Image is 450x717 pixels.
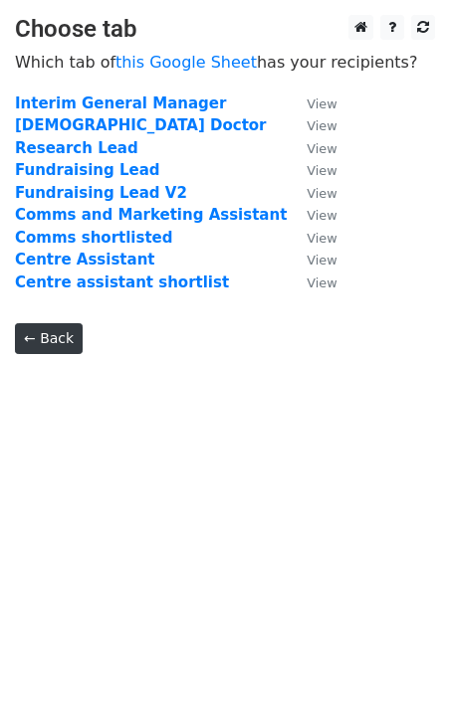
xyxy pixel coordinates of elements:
a: Centre assistant shortlist [15,273,229,291]
a: this Google Sheet [115,53,257,72]
small: View [307,231,337,246]
small: View [307,253,337,268]
a: ← Back [15,323,83,354]
a: [DEMOGRAPHIC_DATA] Doctor [15,116,267,134]
a: View [287,94,337,112]
small: View [307,186,337,201]
a: Interim General Manager [15,94,226,112]
a: View [287,206,337,224]
small: View [307,163,337,178]
a: Comms and Marketing Assistant [15,206,287,224]
small: View [307,96,337,111]
a: View [287,273,337,291]
iframe: Chat Widget [350,622,450,717]
a: View [287,251,337,269]
a: View [287,184,337,202]
h3: Choose tab [15,15,435,44]
a: View [287,229,337,247]
a: View [287,116,337,134]
a: Fundraising Lead V2 [15,184,187,202]
a: Comms shortlisted [15,229,173,247]
small: View [307,208,337,223]
a: Fundraising Lead [15,161,160,179]
a: Centre Assistant [15,251,155,269]
a: Research Lead [15,139,138,157]
a: View [287,161,337,179]
small: View [307,141,337,156]
p: Which tab of has your recipients? [15,52,435,73]
small: View [307,275,337,290]
a: View [287,139,337,157]
small: View [307,118,337,133]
